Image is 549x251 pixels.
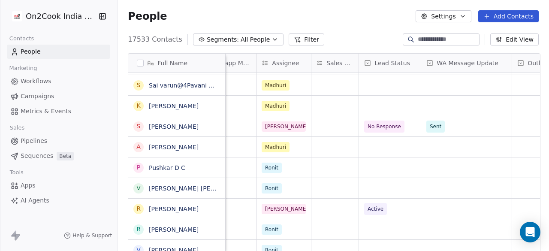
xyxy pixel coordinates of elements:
a: Workflows [7,74,110,88]
a: [PERSON_NAME] [149,103,199,109]
button: Add Contacts [478,10,539,22]
div: WA Message Update [421,54,512,72]
div: P [137,163,140,172]
div: Assignee [256,54,311,72]
a: [PERSON_NAME] [149,144,199,151]
span: People [21,47,41,56]
span: Tools [6,166,27,179]
a: [PERSON_NAME] [149,206,199,212]
button: On2Cook India Pvt. Ltd. [10,9,93,24]
div: Full Name [128,54,225,72]
span: Ronit [262,224,282,235]
a: [PERSON_NAME] [149,226,199,233]
span: Ronit [262,183,282,194]
span: Sales [6,121,28,134]
a: Sai varun@4Pavani @chutki—2410 [149,82,254,89]
span: Pipelines [21,136,47,145]
div: S [137,122,141,131]
div: Sales Rep [311,54,359,72]
div: S [137,81,141,90]
div: R [136,225,141,234]
button: Settings [416,10,471,22]
span: Metrics & Events [21,107,71,116]
span: Campaigns [21,92,54,101]
span: WA Message Update [437,59,498,67]
a: SequencesBeta [7,149,110,163]
span: Assignee [272,59,299,67]
span: On2Cook India Pvt. Ltd. [26,11,97,22]
img: on2cook%20logo-04%20copy.jpg [12,11,22,21]
a: [PERSON_NAME] [149,123,199,130]
span: 17533 Contacts [128,34,182,45]
span: Madhuri [262,142,290,152]
div: K [137,101,141,110]
a: Campaigns [7,89,110,103]
span: Apps [21,181,36,190]
span: Workflows [21,77,51,86]
span: Full Name [157,59,187,67]
a: [PERSON_NAME] [PERSON_NAME] [149,185,250,192]
div: V [137,184,141,193]
span: Sales Rep [326,59,353,67]
span: Marketing [6,62,41,75]
span: All People [241,35,270,44]
span: People [128,10,167,23]
span: Segments: [207,35,239,44]
span: Help & Support [72,232,112,239]
a: Metrics & Events [7,104,110,118]
a: People [7,45,110,59]
a: Pipelines [7,134,110,148]
span: Lead Status [374,59,410,67]
span: [PERSON_NAME] [262,121,306,132]
div: R [136,204,141,213]
div: A [137,142,141,151]
a: Pushkar D C [149,164,185,171]
span: Sequences [21,151,53,160]
a: Apps [7,178,110,193]
a: Help & Support [64,232,112,239]
span: Ronit [262,163,282,173]
div: Lead Status [359,54,421,72]
span: AI Agents [21,196,49,205]
span: Beta [57,152,74,160]
span: Madhuri [262,80,290,91]
span: Sent [430,122,441,131]
a: AI Agents [7,194,110,208]
span: Contacts [6,32,38,45]
button: Filter [289,33,324,45]
button: Edit View [490,33,539,45]
span: [PERSON_NAME] [262,204,306,214]
span: No Response [368,122,401,131]
span: Madhuri [262,101,290,111]
div: Open Intercom Messenger [520,222,540,242]
span: Active [368,205,383,213]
